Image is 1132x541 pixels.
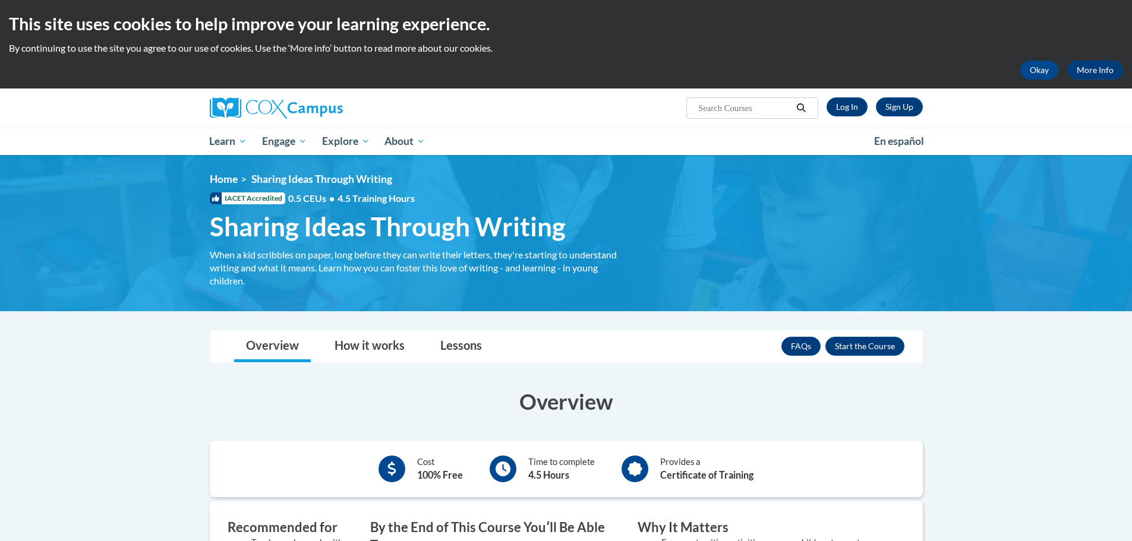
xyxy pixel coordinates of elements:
h2: This site uses cookies to help improve your learning experience. [9,12,1123,36]
span: 4.5 Training Hours [338,192,415,204]
span: Sharing Ideas Through Writing [251,173,392,185]
a: Log In [827,97,868,116]
span: En español [874,135,924,147]
span: About [384,134,425,148]
h3: Why It Matters [638,518,887,537]
a: En español [866,129,932,154]
a: Lessons [428,331,494,362]
div: When a kid scribbles on paper, long before they can write their letters, they're starting to unde... [210,248,620,287]
a: Register [876,97,923,116]
b: 100% Free [417,469,463,480]
a: Overview [234,331,311,362]
h3: Overview [210,387,923,416]
span: IACET Accredited [210,192,285,204]
span: Learn [209,134,247,148]
a: Cox Campus [210,97,436,119]
h3: Recommended for [228,518,352,537]
div: Main menu [192,128,941,155]
div: Time to complete [528,455,595,482]
a: More Info [1067,61,1123,80]
img: Cox Campus [210,97,343,119]
span: • [329,192,335,204]
a: Engage [254,128,314,155]
button: Okay [1020,61,1058,80]
a: Home [210,173,238,185]
span: Sharing Ideas Through Writing [210,211,566,242]
b: 4.5 Hours [528,469,569,480]
b: Certificate of Training [660,469,753,480]
a: About [377,128,433,155]
a: How it works [323,331,417,362]
button: Search [792,101,810,115]
a: Learn [202,128,255,155]
a: FAQs [781,337,821,356]
button: Enroll [825,337,904,356]
div: Cost [417,455,463,482]
span: 0.5 CEUs [288,192,415,205]
a: Explore [314,128,377,155]
p: By continuing to use the site you agree to our use of cookies. Use the ‘More info’ button to read... [9,42,1123,55]
span: Engage [262,134,307,148]
div: Provides a [660,455,753,482]
input: Search Courses [697,101,792,115]
span: Explore [322,134,370,148]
